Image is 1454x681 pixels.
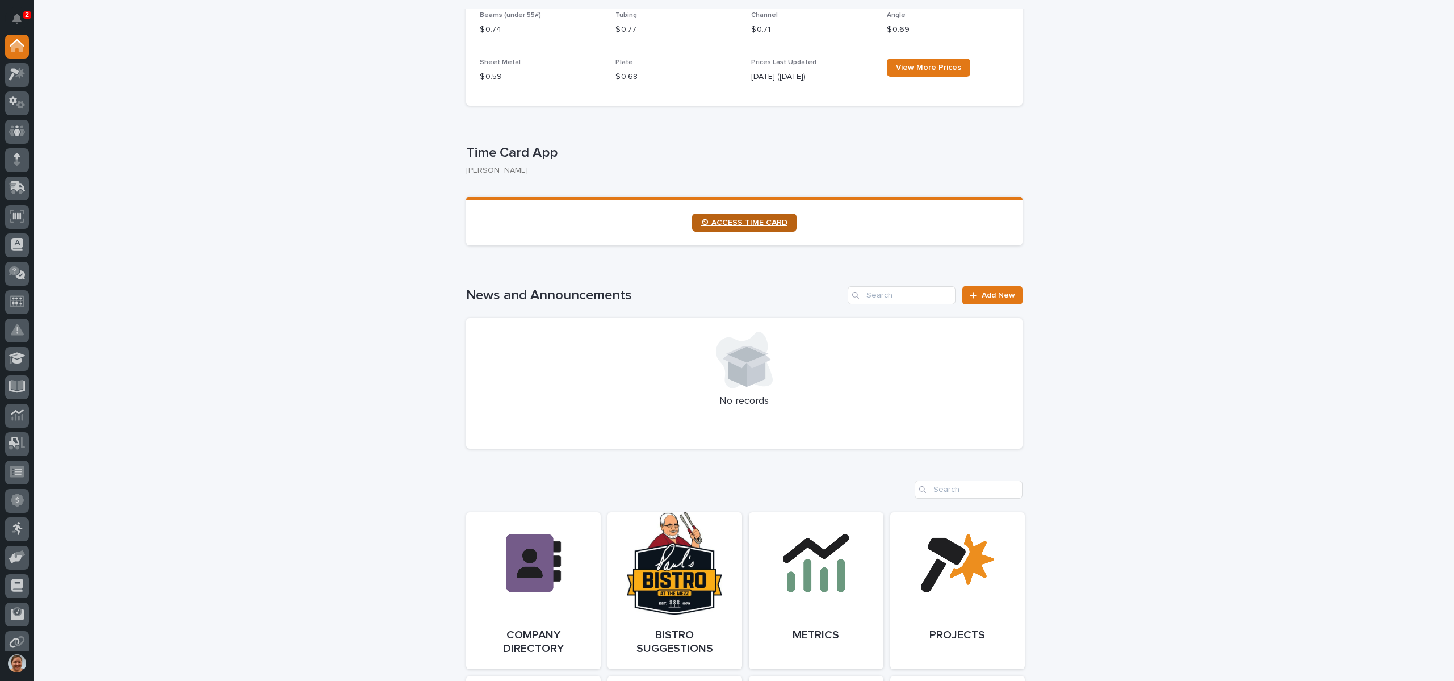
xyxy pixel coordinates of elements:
[615,71,738,83] p: $ 0.68
[701,219,787,227] span: ⏲ ACCESS TIME CARD
[890,512,1025,669] a: Projects
[5,651,29,675] button: users-avatar
[480,59,521,66] span: Sheet Metal
[749,512,883,669] a: Metrics
[480,24,602,36] p: $ 0.74
[751,24,873,36] p: $ 0.71
[887,59,970,77] a: View More Prices
[896,64,961,72] span: View More Prices
[615,59,633,66] span: Plate
[5,7,29,31] button: Notifications
[480,71,602,83] p: $ 0.59
[751,59,816,66] span: Prices Last Updated
[751,12,778,19] span: Channel
[466,512,601,669] a: Company Directory
[915,481,1023,499] input: Search
[466,145,1018,161] p: Time Card App
[466,287,844,304] h1: News and Announcements
[982,291,1015,299] span: Add New
[692,214,797,232] a: ⏲ ACCESS TIME CARD
[14,14,29,32] div: Notifications2
[751,71,873,83] p: [DATE] ([DATE])
[25,11,29,19] p: 2
[466,166,1013,176] p: [PERSON_NAME]
[887,12,906,19] span: Angle
[615,12,637,19] span: Tubing
[887,24,1009,36] p: $ 0.69
[480,395,1009,408] p: No records
[615,24,738,36] p: $ 0.77
[480,12,541,19] span: Beams (under 55#)
[607,512,742,669] a: Bistro Suggestions
[848,286,956,304] input: Search
[962,286,1022,304] a: Add New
